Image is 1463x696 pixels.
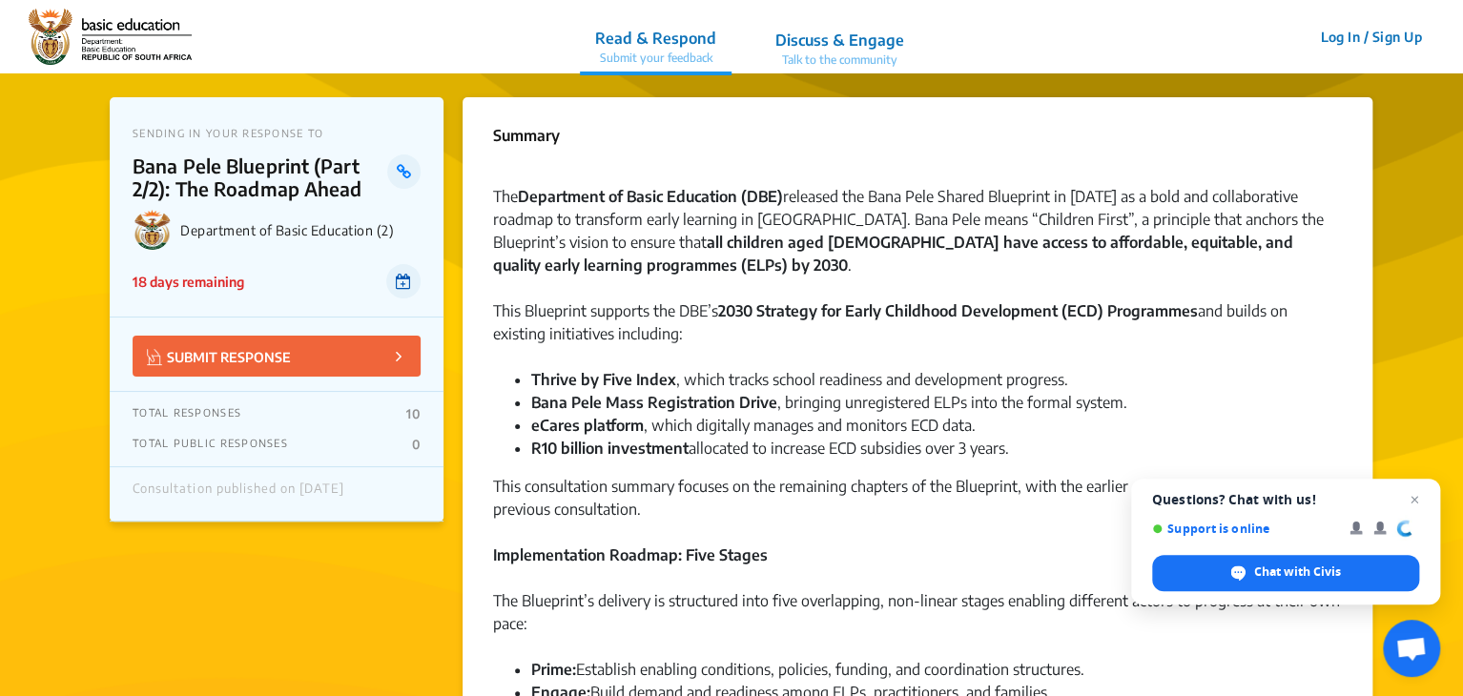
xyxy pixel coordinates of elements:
[406,406,421,421] p: 10
[531,660,576,679] strong: Prime:
[147,349,162,365] img: Vector.jpg
[493,545,768,564] strong: Implementation Roadmap: Five Stages
[493,124,560,147] p: Summary
[775,29,904,51] p: Discuss & Engage
[493,589,1342,658] div: The Blueprint’s delivery is structured into five overlapping, non-linear stages enabling differen...
[133,336,421,377] button: SUBMIT RESPONSE
[1254,563,1341,581] span: Chat with Civis
[493,475,1342,543] div: This consultation summary focuses on the remaining chapters of the Blueprint, with the earlier ch...
[133,406,241,421] p: TOTAL RESPONSES
[180,222,421,238] p: Department of Basic Education (2)
[531,658,1342,681] li: Establish enabling conditions, policies, funding, and coordination structures.
[133,154,387,200] p: Bana Pele Blueprint (Part 2/2): The Roadmap Ahead
[531,393,777,412] strong: Bana Pele Mass Registration Drive
[531,439,604,458] strong: R10 billion
[1152,555,1419,591] div: Chat with Civis
[133,437,288,452] p: TOTAL PUBLIC RESPONSES
[133,481,344,506] div: Consultation published on [DATE]
[147,345,291,367] p: SUBMIT RESPONSE
[531,391,1342,414] li: , bringing unregistered ELPs into the formal system.
[133,210,173,250] img: Department of Basic Education (2) logo
[412,437,421,452] p: 0
[133,272,244,292] p: 18 days remaining
[1383,620,1440,677] div: Open chat
[493,233,1293,275] strong: all children aged [DEMOGRAPHIC_DATA] have access to affordable, equitable, and quality early lear...
[531,370,676,389] strong: Thrive by Five Index
[595,27,716,50] p: Read & Respond
[531,368,1342,391] li: , which tracks school readiness and development progress.
[775,51,904,69] p: Talk to the community
[718,301,1198,320] strong: 2030 Strategy for Early Childhood Development (ECD) Programmes
[133,127,421,139] p: SENDING IN YOUR RESPONSE TO
[531,414,1342,437] li: , which digitally manages and monitors ECD data.
[518,187,783,206] strong: Department of Basic Education (DBE)
[531,437,1342,460] li: allocated to increase ECD subsidies over 3 years.
[595,50,716,67] p: Submit your feedback
[1152,492,1419,507] span: Questions? Chat with us!
[1152,522,1336,536] span: Support is online
[493,185,1342,299] div: The released the Bana Pele Shared Blueprint in [DATE] as a bold and collaborative roadmap to tran...
[493,299,1342,368] div: This Blueprint supports the DBE’s and builds on existing initiatives including:
[531,416,644,435] strong: eCares platform
[608,439,689,458] strong: investment
[29,9,192,66] img: 2wffpoq67yek4o5dgscb6nza9j7d
[1403,488,1426,511] span: Close chat
[1308,22,1434,51] button: Log In / Sign Up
